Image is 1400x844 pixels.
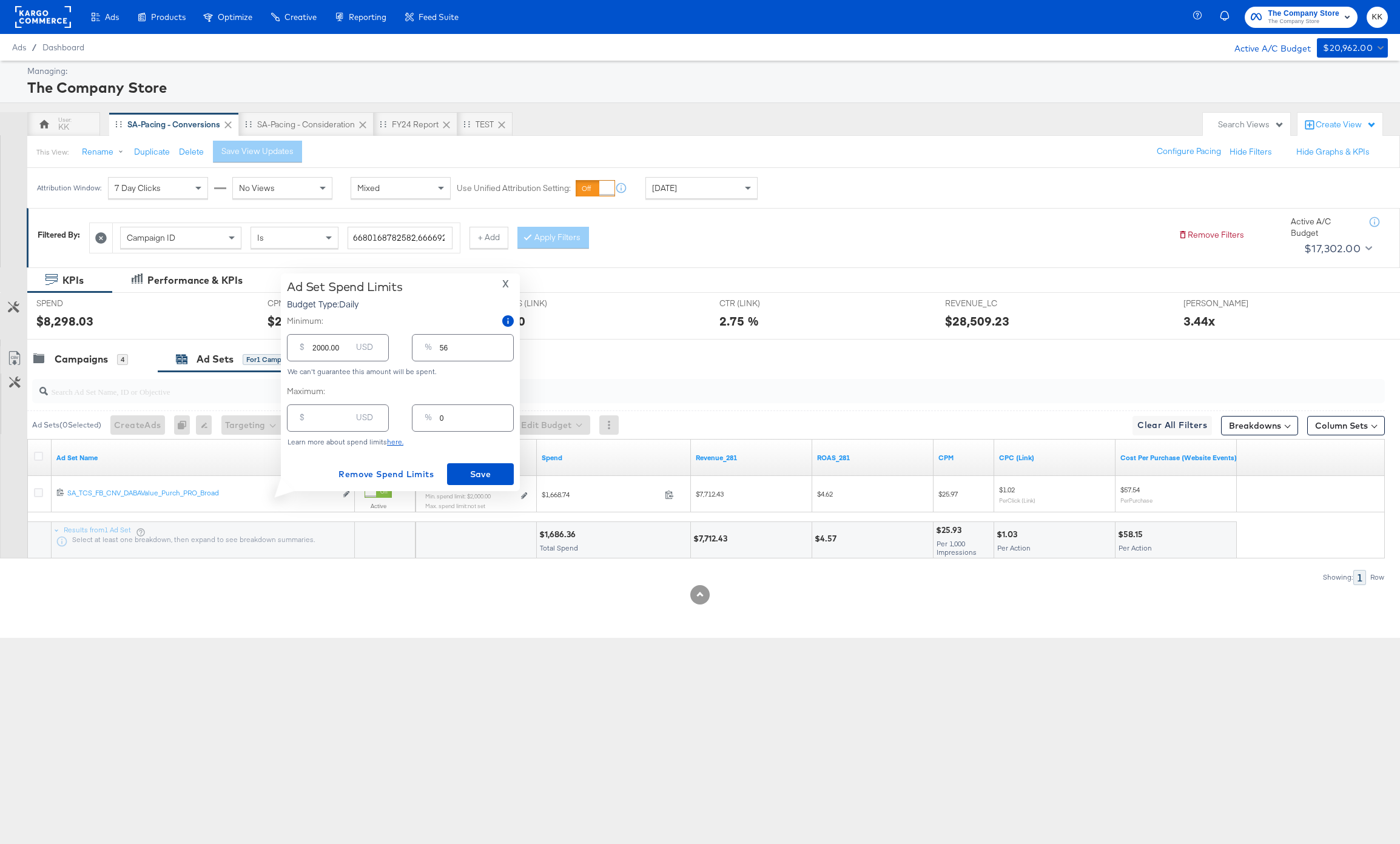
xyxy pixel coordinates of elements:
[999,453,1111,463] a: The average cost for each link click you've received from your ad.
[179,146,204,158] button: Delete
[147,273,243,287] div: Performance & KPIs
[1218,119,1284,130] div: Search Views
[243,354,299,365] div: for 1 Campaign
[719,312,759,330] div: 2.75 %
[457,183,571,194] label: Use Unified Attribution Setting:
[357,183,380,193] span: Mixed
[295,339,309,361] div: $
[696,453,807,463] a: Revenue_281
[999,497,1035,504] sub: Per Click (Link)
[257,119,355,130] div: SA-Pacing - Consideration
[1268,17,1339,27] span: The Company Store
[115,183,161,193] span: 7 Day Clicks
[380,121,386,127] div: Drag to reorder tab
[493,298,584,309] span: CLICKS (LINK)
[1307,416,1385,435] button: Column Sets
[539,529,579,540] div: $1,686.36
[463,121,470,127] div: Drag to reorder tab
[36,184,102,192] div: Attribution Window:
[502,275,509,292] span: X
[239,183,275,193] span: No Views
[1367,7,1388,28] button: KK
[1299,239,1375,258] button: $17,302.00
[542,453,686,463] a: The total amount spent to date.
[73,141,136,163] button: Rename
[351,409,378,431] div: USD
[420,339,437,361] div: %
[218,12,252,22] span: Optimize
[469,227,508,249] button: + Add
[174,415,196,435] div: 0
[284,12,317,22] span: Creative
[817,453,929,463] a: ROAS_281
[425,502,485,509] sub: Max. spend limit : not set
[349,12,386,22] span: Reporting
[115,121,122,127] div: Drag to reorder tab
[1132,416,1212,435] button: Clear All Filters
[55,352,108,366] div: Campaigns
[268,312,307,330] div: $24.38
[62,273,84,287] div: KPIs
[338,467,434,482] span: Remove Spend Limits
[27,77,1385,98] div: The Company Store
[1323,41,1373,56] div: $20,962.00
[945,298,1036,309] span: REVENUE_LC
[245,121,252,127] div: Drag to reorder tab
[127,119,220,130] div: SA-Pacing - Conversions
[295,409,309,431] div: $
[420,409,437,431] div: %
[999,485,1015,494] span: $1.02
[257,232,264,243] span: Is
[127,232,175,243] span: Campaign ID
[997,529,1021,540] div: $1.03
[1304,239,1361,258] div: $17,302.00
[26,42,42,52] span: /
[1353,570,1366,585] div: 1
[652,183,677,193] span: [DATE]
[151,12,186,22] span: Products
[719,298,810,309] span: CTR (LINK)
[696,489,724,498] span: $7,712.43
[27,65,1385,77] div: Managing:
[67,488,336,498] div: SA_TCS_FB_CNV_DABAValue_Purch_PRO_Broad
[938,453,989,463] a: The average cost you've paid to have 1,000 impressions of your ad.
[12,42,26,52] span: Ads
[1120,497,1153,504] sub: Per Purchase
[334,463,439,485] button: Remove Spend Limits
[1296,146,1370,158] button: Hide Graphs & KPIs
[452,467,509,482] span: Save
[542,490,660,499] span: $1,668.74
[1183,298,1274,309] span: [PERSON_NAME]
[134,146,170,158] button: Duplicate
[1178,229,1244,241] button: Remove Filters
[67,488,336,501] a: SA_TCS_FB_CNV_DABAValue_Purch_PRO_Broad
[38,229,80,241] div: Filtered By:
[1183,312,1215,330] div: 3.44x
[365,502,392,510] label: Active
[36,312,93,330] div: $8,298.03
[387,437,403,446] a: here.
[117,354,128,365] div: 4
[1317,38,1388,58] button: $20,962.00
[693,533,731,544] div: $7,712.43
[105,12,119,22] span: Ads
[36,298,127,309] span: SPEND
[1119,543,1152,552] span: Per Action
[425,492,491,500] sub: Min. spend limit: $2,000.00
[540,543,578,552] span: Total Spend
[32,420,101,430] div: Ad Sets ( 0 Selected)
[1148,141,1230,162] button: Configure Pacing
[287,367,514,376] div: We can't guarantee this amount will be spent.
[447,463,514,485] button: Save
[945,312,1009,330] div: $28,509.23
[1118,529,1146,540] div: $58.15
[936,524,965,536] div: $25.93
[1137,418,1207,433] span: Clear All Filters
[56,453,350,463] a: Your Ad Set name.
[476,119,494,130] div: TEST
[287,386,514,397] label: Maximum:
[1230,146,1272,158] button: Hide Filters
[42,42,84,52] a: Dashboard
[938,489,958,498] span: $25.97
